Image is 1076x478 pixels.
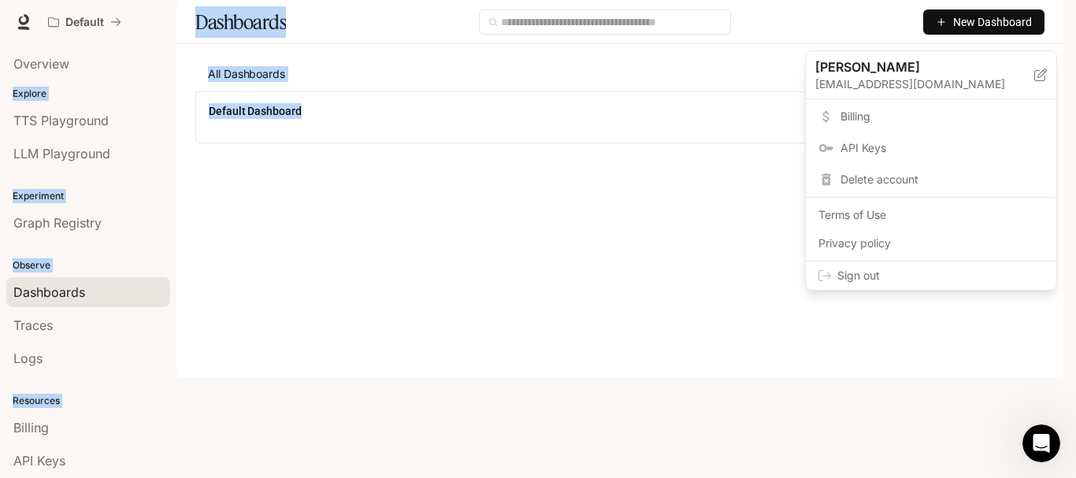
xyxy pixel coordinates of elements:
[840,109,1044,124] span: Billing
[840,172,1044,187] span: Delete account
[815,76,1034,92] p: [EMAIL_ADDRESS][DOMAIN_NAME]
[806,261,1056,290] div: Sign out
[1022,424,1060,462] iframe: Intercom live chat
[809,165,1053,194] div: Delete account
[815,57,1009,76] p: [PERSON_NAME]
[806,51,1056,99] div: [PERSON_NAME][EMAIL_ADDRESS][DOMAIN_NAME]
[818,207,1044,223] span: Terms of Use
[809,229,1053,258] a: Privacy policy
[840,140,1044,156] span: API Keys
[809,102,1053,131] a: Billing
[809,201,1053,229] a: Terms of Use
[837,268,1044,283] span: Sign out
[818,235,1044,251] span: Privacy policy
[809,134,1053,162] a: API Keys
